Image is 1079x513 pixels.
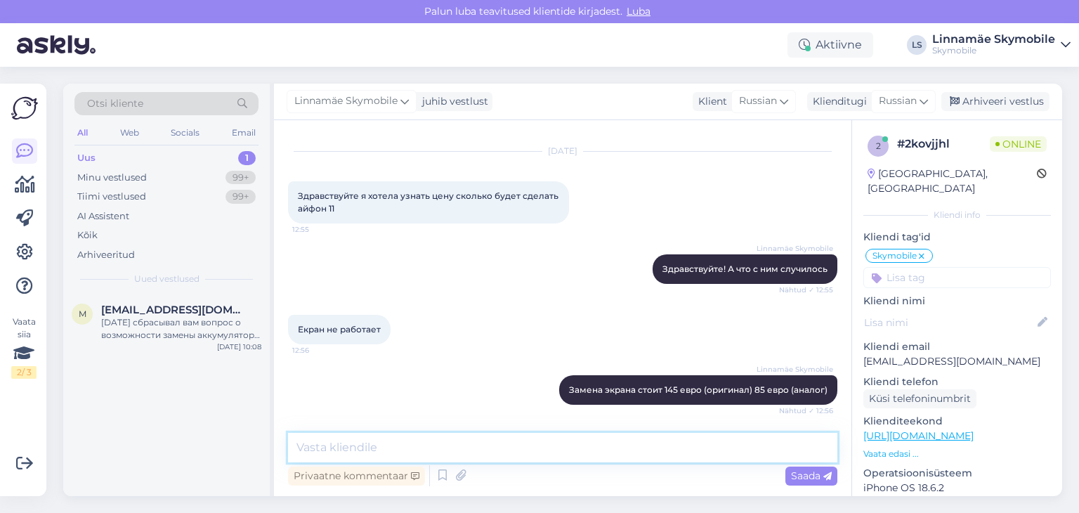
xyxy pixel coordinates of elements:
div: Aktiivne [787,32,873,58]
div: Kõik [77,228,98,242]
span: Nähtud ✓ 12:55 [779,285,833,295]
p: iPhone OS 18.6.2 [863,481,1051,495]
input: Lisa nimi [864,315,1035,330]
div: Klienditugi [807,94,867,109]
div: Socials [168,124,202,142]
div: Tiimi vestlused [77,190,146,204]
div: juhib vestlust [417,94,488,109]
span: Uued vestlused [134,273,200,285]
span: Linnamäe Skymobile [757,364,833,375]
span: marvinv124@gmail.com [101,304,247,316]
p: Klienditeekond [863,414,1051,429]
div: Arhiveeritud [77,248,135,262]
span: Skymobile [872,252,917,260]
span: 12:55 [292,224,345,235]
span: Russian [879,93,917,109]
span: m [79,309,86,319]
p: Vaata edasi ... [863,448,1051,460]
input: Lisa tag [863,267,1051,288]
p: Kliendi email [863,339,1051,354]
div: Linnamäe Skymobile [932,34,1055,45]
span: Linnamäe Skymobile [294,93,398,109]
div: Küsi telefoninumbrit [863,389,976,408]
div: Arhiveeri vestlus [941,92,1049,111]
a: [URL][DOMAIN_NAME] [863,429,974,442]
p: Kliendi tag'id [863,230,1051,245]
div: Privaatne kommentaar [288,467,425,486]
span: Online [990,136,1047,152]
span: Luba [622,5,655,18]
div: All [74,124,91,142]
p: Kliendi nimi [863,294,1051,309]
div: [DATE] сбрасывал вам вопрос о возможности замены аккумулятора POCO F3 [101,316,261,342]
span: Здравствуйте! А что с ним случилось [662,264,828,274]
div: # 2kovjjhl [897,136,990,152]
span: Екран не работает [298,324,381,335]
p: Operatsioonisüsteem [863,466,1051,481]
div: 99+ [225,190,256,204]
div: Kliendi info [863,209,1051,221]
span: Замена экрана стоит 145 евро (оригинал) 85 евро (аналог) [569,384,828,395]
div: Klient [693,94,727,109]
span: Russian [739,93,777,109]
span: Здравствуйте я хотела узнать цену сколько будет сделать айфон 11 [298,190,561,214]
div: Minu vestlused [77,171,147,185]
img: Askly Logo [11,95,38,122]
div: Email [229,124,259,142]
span: Linnamäe Skymobile [757,243,833,254]
div: AI Assistent [77,209,129,223]
span: 2 [876,141,881,151]
div: 99+ [225,171,256,185]
div: Skymobile [932,45,1055,56]
div: 1 [238,151,256,165]
span: Saada [791,469,832,482]
p: Kliendi telefon [863,375,1051,389]
div: Vaata siia [11,316,37,379]
p: [EMAIL_ADDRESS][DOMAIN_NAME] [863,354,1051,369]
div: [GEOGRAPHIC_DATA], [GEOGRAPHIC_DATA] [868,167,1037,196]
div: Web [117,124,142,142]
div: [DATE] [288,145,837,157]
div: [DATE] 10:08 [217,342,261,352]
div: LS [907,35,927,55]
span: Otsi kliente [87,96,143,111]
div: 2 / 3 [11,366,37,379]
span: 12:56 [292,345,345,356]
a: Linnamäe SkymobileSkymobile [932,34,1071,56]
div: Uus [77,151,96,165]
span: Nähtud ✓ 12:56 [779,405,833,416]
